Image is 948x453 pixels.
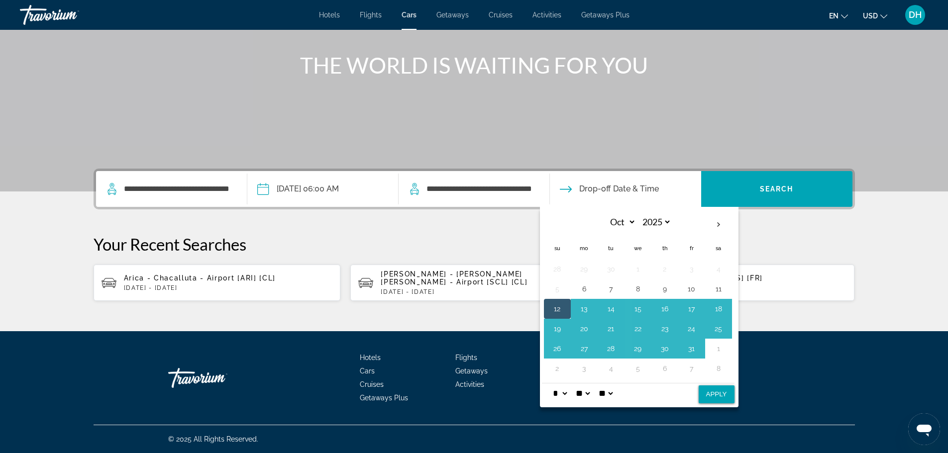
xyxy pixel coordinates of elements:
[657,322,673,336] button: Day 23
[402,11,417,19] a: Cars
[684,282,700,296] button: Day 10
[597,383,615,403] select: Select AM/PM
[684,262,700,276] button: Day 3
[760,185,794,193] span: Search
[603,262,619,276] button: Day 30
[699,385,735,403] button: Apply
[576,342,592,356] button: Day 27
[711,362,727,375] button: Day 8
[863,8,887,23] button: Change currency
[455,367,488,375] a: Getaways
[124,274,276,282] span: Arica - Chacalluta - Airport [ARI] [CL]
[20,2,119,28] a: Travorium
[705,213,732,236] button: Next month
[603,362,619,375] button: Day 4
[94,264,341,301] button: Arica - Chacalluta - Airport [ARI] [CL][DATE] - [DATE]
[576,262,592,276] button: Day 29
[549,322,565,336] button: Day 19
[711,282,727,296] button: Day 11
[455,380,484,388] a: Activities
[168,435,258,443] span: © 2025 All Rights Reserved.
[603,342,619,356] button: Day 28
[549,282,565,296] button: Day 5
[360,394,408,402] a: Getaways Plus
[909,10,922,20] span: DH
[549,302,565,316] button: Day 12
[630,282,646,296] button: Day 8
[576,322,592,336] button: Day 20
[381,270,527,286] span: [PERSON_NAME] - [PERSON_NAME] [PERSON_NAME] - Airport [SCL] [CL]
[908,413,940,445] iframe: Button to launch messaging window
[630,262,646,276] button: Day 1
[863,12,878,20] span: USD
[576,282,592,296] button: Day 6
[657,282,673,296] button: Day 9
[902,4,928,25] button: User Menu
[489,11,513,19] a: Cruises
[436,11,469,19] a: Getaways
[560,171,659,207] button: Drop-off date
[630,322,646,336] button: Day 22
[630,362,646,375] button: Day 5
[829,12,839,20] span: en
[96,171,852,207] div: Search widget
[360,367,375,375] a: Cars
[684,322,700,336] button: Day 24
[684,342,700,356] button: Day 31
[604,213,636,231] select: Select month
[603,302,619,316] button: Day 14
[574,383,592,403] select: Select minute
[639,213,671,231] select: Select year
[288,52,661,78] h1: THE WORLD IS WAITING FOR YOU
[684,302,700,316] button: Day 17
[657,342,673,356] button: Day 30
[168,363,268,393] a: Travorium
[684,362,700,375] button: Day 7
[581,11,630,19] a: Getaways Plus
[711,342,727,356] button: Day 1
[549,362,565,375] button: Day 2
[360,380,384,388] a: Cruises
[711,302,727,316] button: Day 18
[350,264,598,301] button: [PERSON_NAME] - [PERSON_NAME] [PERSON_NAME] - Airport [SCL] [CL][DATE] - [DATE]
[701,171,852,207] button: Search
[657,262,673,276] button: Day 2
[576,362,592,375] button: Day 3
[576,302,592,316] button: Day 13
[549,262,565,276] button: Day 28
[657,302,673,316] button: Day 16
[360,354,381,362] a: Hotels
[551,383,569,403] select: Select hour
[638,284,847,291] p: [DATE] - [DATE]
[532,11,561,19] a: Activities
[603,322,619,336] button: Day 21
[630,302,646,316] button: Day 15
[360,11,382,19] a: Flights
[124,284,333,291] p: [DATE] - [DATE]
[711,322,727,336] button: Day 25
[455,354,477,362] a: Flights
[257,171,339,207] button: Pickup date: Oct 06, 2025 06:00 AM
[94,234,855,254] p: Your Recent Searches
[829,8,848,23] button: Change language
[549,342,565,356] button: Day 26
[381,288,590,295] p: [DATE] - [DATE]
[657,362,673,375] button: Day 6
[603,282,619,296] button: Day 7
[630,342,646,356] button: Day 29
[319,11,340,19] a: Hotels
